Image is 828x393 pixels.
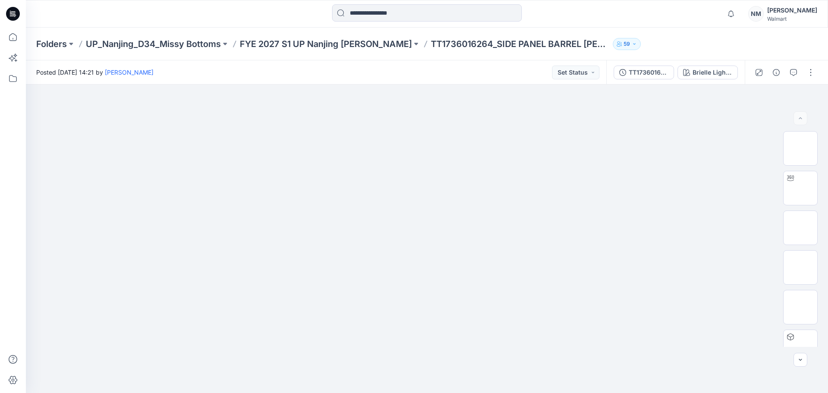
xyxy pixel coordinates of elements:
[677,66,738,79] button: Brielle Light Wash
[36,38,67,50] a: Folders
[240,38,412,50] a: FYE 2027 S1 UP Nanjing [PERSON_NAME]
[86,38,221,50] a: UP_Nanjing_D34_Missy Bottoms
[748,6,764,22] div: NM
[624,39,630,49] p: 59
[767,5,817,16] div: [PERSON_NAME]
[431,38,609,50] p: TT1736016264_SIDE PANEL BARREL [PERSON_NAME] [DATE]
[693,68,732,77] div: Brielle Light Wash
[769,66,783,79] button: Details
[36,68,154,77] span: Posted [DATE] 14:21 by
[613,38,641,50] button: 59
[105,69,154,76] a: [PERSON_NAME]
[767,16,817,22] div: Walmart
[629,68,668,77] div: TT1736016264_SIDE PANEL BARREL JEAN 7.8.2025
[614,66,674,79] button: TT1736016264_SIDE PANEL BARREL [PERSON_NAME] [DATE]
